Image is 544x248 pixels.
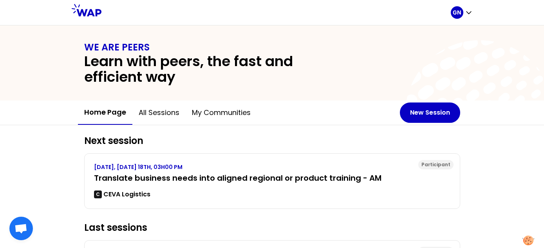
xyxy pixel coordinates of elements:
h2: Next session [84,135,460,147]
p: [DATE], [DATE] 18TH, 03H00 PM [94,163,450,171]
h1: WE ARE PEERS [84,41,460,54]
a: [DATE], [DATE] 18TH, 03H00 PMTranslate business needs into aligned regional or product training -... [94,163,450,199]
p: GN [453,9,461,16]
button: GN [451,6,473,19]
p: CEVA Logistics [103,190,150,199]
button: My communities [186,101,257,124]
h3: Translate business needs into aligned regional or product training - AM [94,173,450,183]
button: New Session [400,102,460,123]
button: All sessions [132,101,186,124]
button: Home page [78,101,132,125]
h2: Last sessions [84,221,460,234]
p: C [96,191,100,198]
div: Open chat [9,217,33,240]
h2: Learn with peers, the fast and efficient way [84,54,347,85]
div: Participant [418,160,454,169]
